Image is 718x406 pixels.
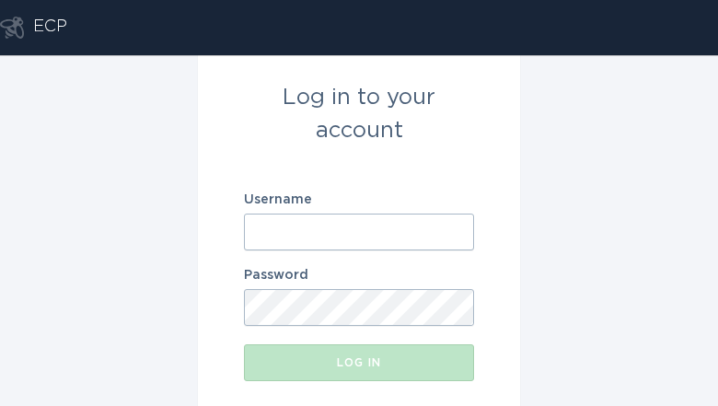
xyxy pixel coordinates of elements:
div: ECP [33,17,67,39]
label: Password [244,269,474,282]
button: Log in [244,344,474,381]
label: Username [244,193,474,206]
div: Log in [253,357,465,368]
div: Log in to your account [244,81,474,147]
